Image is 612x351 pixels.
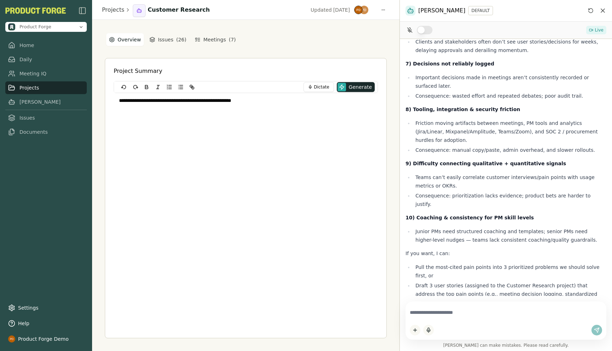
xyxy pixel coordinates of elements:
button: Ordered [164,83,174,91]
strong: 8) Tooling, integration & security friction [406,107,520,112]
a: Issues [5,111,87,124]
span: ( 26 ) [176,36,186,43]
li: Consequence: manual copy/paste, admin overhead, and slower rollouts. [413,146,606,154]
img: Product Forge Demo [360,6,368,14]
button: Send message [591,325,602,335]
button: redo [130,83,140,91]
strong: 10) Coaching & consistency for PM skill levels [406,215,534,220]
button: Start dictation [423,325,434,335]
button: Help [5,317,87,330]
strong: 9) Difficulty connecting qualitative + quantitative signals [406,161,566,166]
a: Meeting IQ [5,67,87,80]
li: Consequence: wasted effort and repeated debates; poor audit trail. [413,92,606,100]
span: Product Forge [19,24,51,30]
img: profile [8,335,15,343]
button: Updated[DATE]Product Forge DemoProduct Forge Demo [306,5,373,15]
li: Draft 3 user stories (assigned to the Customer Research project) that address the top pain points... [413,281,606,307]
button: Reset conversation [586,6,595,15]
span: Dictate [314,84,329,90]
button: Meetings [192,33,239,46]
h1: Customer Research [148,6,210,14]
a: Projects [5,81,87,94]
a: Projects [102,6,124,14]
a: Settings [5,301,87,314]
button: Open organization switcher [5,22,87,32]
button: Bullet [176,83,186,91]
button: Issues [147,33,189,46]
img: sidebar [78,6,87,15]
button: PF-Logo [5,7,66,14]
strong: 7) Decisions not reliably logged [406,61,494,67]
button: Overview [106,33,144,46]
button: Add content to chat [410,325,420,335]
button: Italic [153,83,163,91]
a: Daily [5,53,87,66]
img: Product Forge [8,23,15,30]
li: Friction moving artifacts between meetings, PM tools and analytics (Jira/Linear, Mixpanel/Amplitu... [413,119,606,144]
button: Dictate [304,82,334,92]
li: Junior PMs need structured coaching and templates; senior PMs need higher-level nudges — teams la... [413,227,606,244]
button: Generate [337,82,375,92]
a: [PERSON_NAME] [5,96,87,108]
span: [PERSON_NAME] [418,6,465,15]
button: Product Forge Demo [5,333,87,345]
span: [DATE] [333,6,350,13]
span: Updated [311,6,332,13]
span: Live [595,27,603,33]
button: Bold [142,83,152,91]
img: Product Forge [5,7,66,14]
li: Pull the most-cited pain points into 3 prioritized problems we should solve first, or [413,263,606,280]
p: If you want, I can: [406,250,606,257]
button: undo [119,83,129,91]
img: Product Forge Demo [354,6,363,14]
span: ( 7 ) [229,36,236,43]
button: Link [187,83,197,91]
button: DEFAULT [468,6,493,15]
span: Generate [349,84,372,91]
li: Important decisions made in meetings aren’t consistently recorded or surfaced later. [413,73,606,90]
button: Close chat [599,7,606,14]
li: Teams can’t easily correlate customer interviews/pain points with usage metrics or OKRs. [413,173,606,190]
h2: Project Summary [114,67,162,75]
span: [PERSON_NAME] can make mistakes. Please read carefully. [406,343,606,348]
a: Documents [5,126,87,138]
li: Clients and stakeholders often don’t see user stories/decisions for weeks, delaying approvals and... [413,38,606,54]
a: Home [5,39,87,52]
li: Consequence: prioritization lacks evidence; product bets are harder to justify. [413,191,606,208]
